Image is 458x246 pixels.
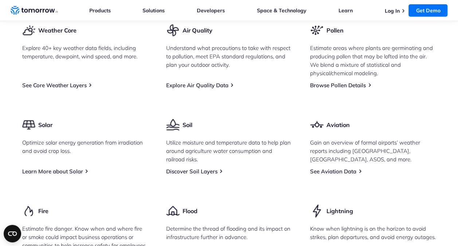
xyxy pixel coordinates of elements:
h3: Lightning [326,207,353,215]
p: Know when lightning is on the horizon to avoid strikes, plan departures, and avoid energy outages. [310,224,436,241]
p: Utilize moisture and temperature data to help plan around agriculture water consumption and railr... [166,138,292,164]
a: Home link [11,5,58,16]
a: See Aviation Data [310,168,356,175]
a: Developers [197,7,225,14]
p: Estimate areas where plants are germinating and producing pollen that may be lofted into the air.... [310,44,436,77]
a: Solutions [142,7,165,14]
a: Browse Pollen Details [310,82,366,89]
a: Learn [338,7,353,14]
a: Products [89,7,111,14]
a: Log In [384,8,399,14]
button: Open CMP widget [4,225,21,242]
a: Discover Soil Layers [166,168,218,175]
h3: Aviation [326,121,350,129]
h3: Fire [38,207,48,215]
p: Gain an overview of formal airports’ weather reports including [GEOGRAPHIC_DATA], [GEOGRAPHIC_DAT... [310,138,436,164]
h3: Weather Core [38,26,77,34]
a: Get Demo [408,4,447,17]
p: Optimize solar energy generation from irradiation and avoid crop loss. [22,138,148,155]
p: Determine the thread of flooding and its impact on infrastructure further in advance. [166,224,292,241]
p: Understand what precautions to take with respect to pollution, meet EPA standard regulations, and... [166,44,292,69]
a: See Core Weather Layers [22,82,87,89]
h3: Air Quality [183,26,212,34]
a: Explore Air Quality Data [166,82,228,89]
h3: Soil [183,121,192,129]
h3: Flood [183,207,197,215]
a: Learn More about Solar [22,168,83,175]
a: Space & Technology [257,7,306,14]
h3: Pollen [326,26,344,34]
h3: Solar [38,121,52,129]
p: Explore 40+ key weather data fields, including temperature, dewpoint, wind speed, and more. [22,44,148,61]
